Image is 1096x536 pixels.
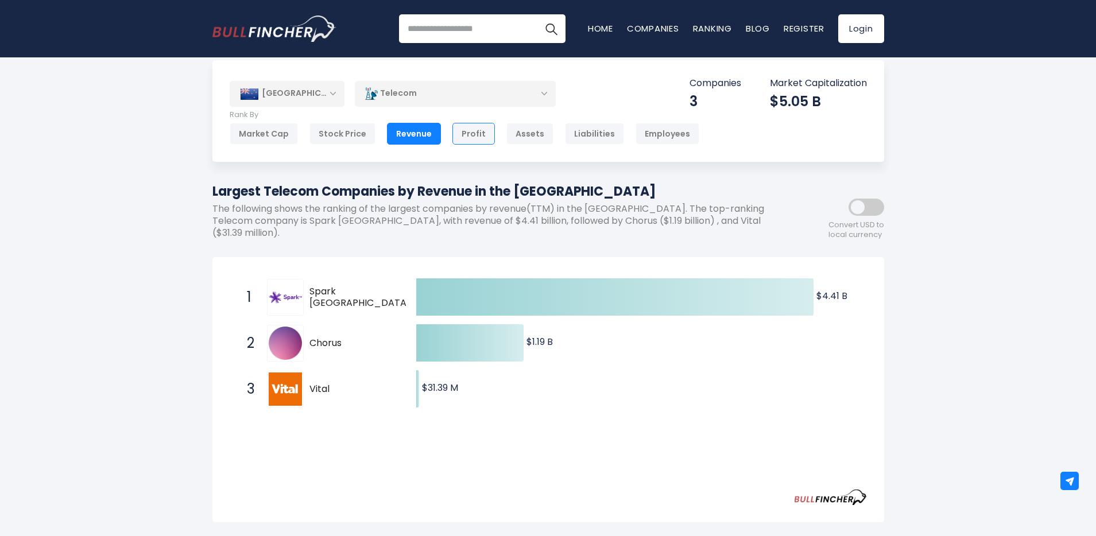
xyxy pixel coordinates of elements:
span: Chorus [309,337,396,349]
a: Blog [746,22,770,34]
span: 3 [241,379,253,399]
text: $31.39 M [422,381,458,394]
span: Vital [309,383,396,395]
span: Convert USD to local currency [828,220,884,240]
div: Profit [452,123,495,145]
h1: Largest Telecom Companies by Revenue in the [GEOGRAPHIC_DATA] [212,182,781,201]
span: Spark [GEOGRAPHIC_DATA] [309,286,410,310]
a: Register [784,22,824,34]
div: Market Cap [230,123,298,145]
p: Rank By [230,110,699,120]
button: Search [537,14,566,43]
div: 3 [690,92,741,110]
div: $5.05 B [770,92,867,110]
a: Go to homepage [212,15,336,42]
text: $1.19 B [526,335,553,348]
div: Telecom [355,80,556,107]
div: Liabilities [565,123,624,145]
img: Chorus [269,327,302,360]
div: Stock Price [309,123,375,145]
div: Assets [506,123,553,145]
p: Market Capitalization [770,77,867,90]
a: Ranking [693,22,732,34]
img: Vital [269,372,302,406]
img: Spark New Zealand [269,292,302,304]
div: Revenue [387,123,441,145]
span: 1 [241,288,253,307]
p: The following shows the ranking of the largest companies by revenue(TTM) in the [GEOGRAPHIC_DATA]... [212,203,781,239]
span: 2 [241,333,253,353]
a: Companies [627,22,679,34]
p: Companies [690,77,741,90]
div: [GEOGRAPHIC_DATA] [230,81,344,106]
text: $4.41 B [816,289,847,302]
a: Login [838,14,884,43]
div: Employees [636,123,699,145]
img: Bullfincher logo [212,15,336,42]
a: Home [588,22,613,34]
